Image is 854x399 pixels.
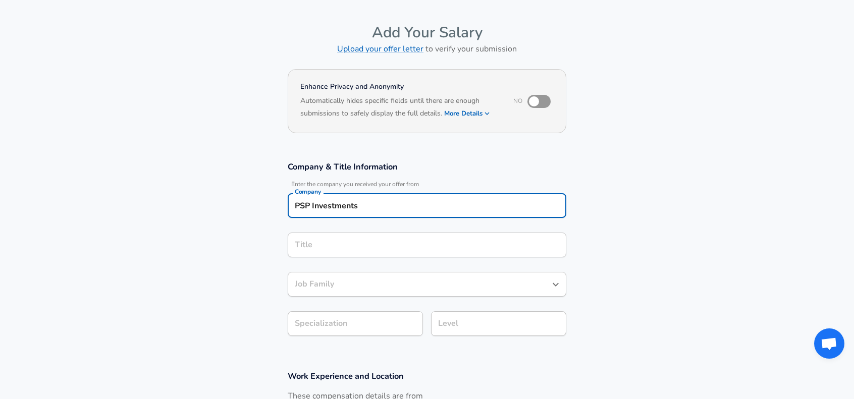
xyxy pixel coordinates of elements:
[288,23,566,42] h4: Add Your Salary
[814,328,844,359] div: Open chat
[292,198,562,213] input: Google
[436,316,562,331] input: L3
[288,161,566,173] h3: Company & Title Information
[337,43,423,54] a: Upload your offer letter
[292,237,562,253] input: Software Engineer
[288,42,566,56] h6: to verify your submission
[300,82,500,92] h4: Enhance Privacy and Anonymity
[288,370,566,382] h3: Work Experience and Location
[549,277,563,292] button: Open
[288,311,423,336] input: Specialization
[444,106,491,121] button: More Details
[300,95,500,121] h6: Automatically hides specific fields until there are enough submissions to safely display the full...
[288,181,566,188] span: Enter the company you received your offer from
[295,189,321,195] label: Company
[513,97,522,105] span: No
[292,276,547,292] input: Software Engineer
